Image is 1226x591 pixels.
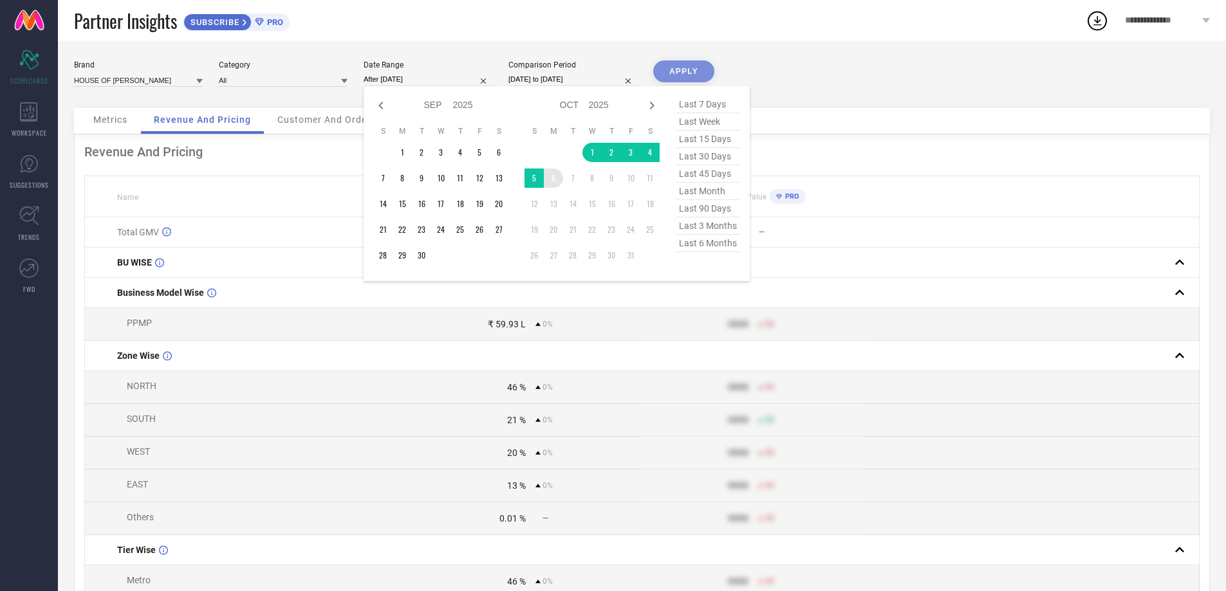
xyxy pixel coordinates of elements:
[470,194,489,214] td: Fri Sep 19 2025
[543,577,553,586] span: 0%
[563,126,582,136] th: Tuesday
[602,168,621,188] td: Thu Oct 09 2025
[127,318,152,328] span: PPMP
[621,168,640,188] td: Fri Oct 10 2025
[676,96,740,113] span: last 7 days
[525,126,544,136] th: Sunday
[582,246,602,265] td: Wed Oct 29 2025
[412,126,431,136] th: Tuesday
[563,246,582,265] td: Tue Oct 28 2025
[728,382,748,392] div: 9999
[582,194,602,214] td: Wed Oct 15 2025
[676,165,740,183] span: last 45 days
[117,193,138,202] span: Name
[412,194,431,214] td: Tue Sep 16 2025
[489,126,508,136] th: Saturday
[450,220,470,239] td: Thu Sep 25 2025
[393,220,412,239] td: Mon Sep 22 2025
[765,481,774,490] span: 50
[117,350,160,361] span: Zone Wise
[765,448,774,457] span: 50
[759,228,864,237] div: —
[765,577,774,586] span: 50
[563,220,582,239] td: Tue Oct 21 2025
[431,168,450,188] td: Wed Sep 10 2025
[393,194,412,214] td: Mon Sep 15 2025
[127,479,148,489] span: EAST
[582,126,602,136] th: Wednesday
[728,513,748,523] div: 9999
[621,220,640,239] td: Fri Oct 24 2025
[373,194,393,214] td: Sun Sep 14 2025
[431,143,450,162] td: Wed Sep 03 2025
[450,126,470,136] th: Thursday
[765,383,774,392] span: 50
[676,235,740,252] span: last 6 months
[676,113,740,131] span: last week
[602,194,621,214] td: Thu Oct 16 2025
[728,576,748,586] div: 9999
[543,383,553,392] span: 0%
[544,126,563,136] th: Monday
[470,126,489,136] th: Friday
[127,381,156,391] span: NORTH
[728,319,748,329] div: 9999
[544,168,563,188] td: Mon Oct 06 2025
[525,246,544,265] td: Sun Oct 26 2025
[728,448,748,458] div: 9999
[489,168,508,188] td: Sat Sep 13 2025
[393,126,412,136] th: Monday
[621,194,640,214] td: Fri Oct 17 2025
[219,60,348,69] div: Category
[412,220,431,239] td: Tue Sep 23 2025
[728,415,748,425] div: 9999
[644,98,660,113] div: Next month
[10,76,48,86] span: SCORECARDS
[489,194,508,214] td: Sat Sep 20 2025
[676,148,740,165] span: last 30 days
[544,246,563,265] td: Mon Oct 27 2025
[393,168,412,188] td: Mon Sep 08 2025
[470,143,489,162] td: Fri Sep 05 2025
[264,17,283,27] span: PRO
[127,446,150,457] span: WEST
[488,319,526,329] div: ₹ 59.93 L
[364,60,492,69] div: Date Range
[23,284,35,294] span: FWD
[621,246,640,265] td: Fri Oct 31 2025
[782,192,799,201] span: PRO
[12,128,47,138] span: WORKSPACE
[489,220,508,239] td: Sat Sep 27 2025
[525,194,544,214] td: Sun Oct 12 2025
[74,8,177,34] span: Partner Insights
[544,194,563,214] td: Mon Oct 13 2025
[183,10,290,31] a: SUBSCRIBEPRO
[602,220,621,239] td: Thu Oct 23 2025
[412,168,431,188] td: Tue Sep 09 2025
[18,232,40,242] span: TRENDS
[10,180,49,190] span: SUGGESTIONS
[127,414,156,424] span: SOUTH
[507,448,526,458] div: 20 %
[582,168,602,188] td: Wed Oct 08 2025
[74,60,203,69] div: Brand
[393,246,412,265] td: Mon Sep 29 2025
[412,246,431,265] td: Tue Sep 30 2025
[640,168,660,188] td: Sat Oct 11 2025
[499,513,526,523] div: 0.01 %
[543,448,553,457] span: 0%
[277,114,376,125] span: Customer And Orders
[507,382,526,392] div: 46 %
[621,126,640,136] th: Friday
[431,194,450,214] td: Wed Sep 17 2025
[450,143,470,162] td: Thu Sep 04 2025
[676,131,740,148] span: last 15 days
[184,17,243,27] span: SUBSCRIBE
[364,73,492,86] input: Select date range
[676,183,740,200] span: last month
[676,200,740,217] span: last 90 days
[1086,9,1109,32] div: Open download list
[508,73,637,86] input: Select comparison period
[507,480,526,491] div: 13 %
[602,126,621,136] th: Thursday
